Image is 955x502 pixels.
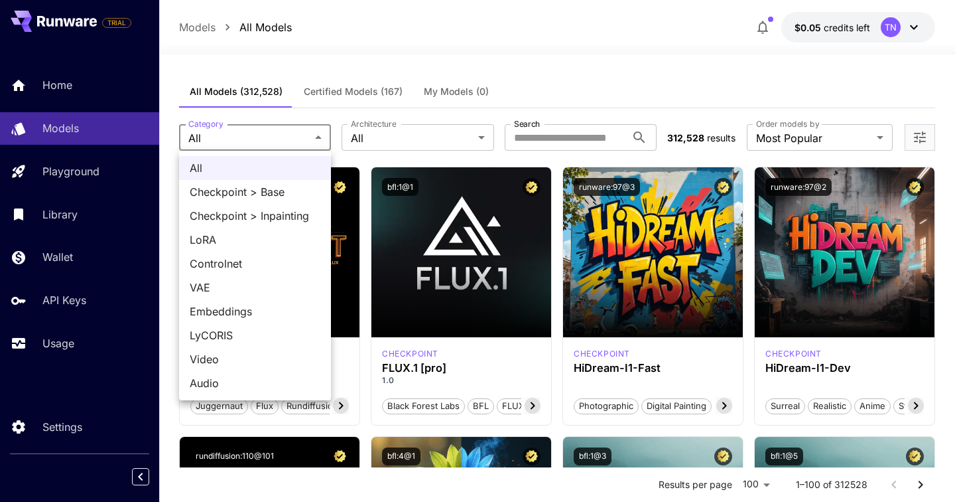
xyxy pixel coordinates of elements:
[190,208,320,224] span: Checkpoint > Inpainting
[190,351,320,367] span: Video
[190,280,320,295] span: VAE
[190,256,320,272] span: Controlnet
[190,232,320,248] span: LoRA
[190,327,320,343] span: LyCORIS
[190,184,320,200] span: Checkpoint > Base
[190,303,320,319] span: Embeddings
[190,160,320,176] span: All
[190,375,320,391] span: Audio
